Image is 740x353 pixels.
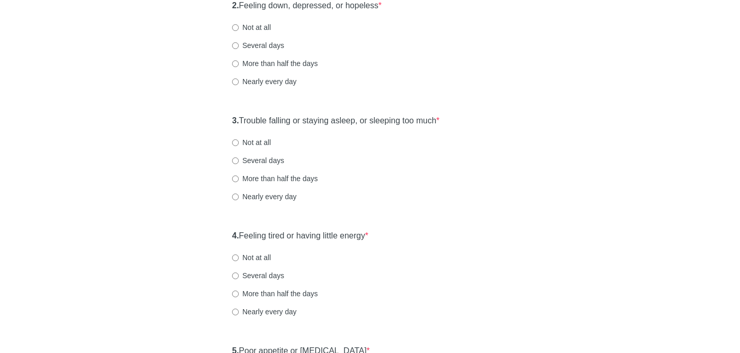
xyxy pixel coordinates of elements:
input: Not at all [232,139,239,146]
input: Nearly every day [232,309,239,315]
label: Several days [232,155,284,166]
label: Not at all [232,22,271,33]
input: Several days [232,272,239,279]
input: More than half the days [232,60,239,67]
label: More than half the days [232,58,318,69]
label: Nearly every day [232,307,297,317]
strong: 2. [232,1,239,10]
label: Not at all [232,137,271,148]
label: Several days [232,270,284,281]
strong: 3. [232,116,239,125]
label: More than half the days [232,288,318,299]
input: Nearly every day [232,78,239,85]
input: Several days [232,157,239,164]
label: Several days [232,40,284,51]
label: Nearly every day [232,76,297,87]
input: Not at all [232,24,239,31]
input: Not at all [232,254,239,261]
label: Trouble falling or staying asleep, or sleeping too much [232,115,439,127]
label: Not at all [232,252,271,263]
input: Nearly every day [232,194,239,200]
label: More than half the days [232,173,318,184]
input: Several days [232,42,239,49]
label: Nearly every day [232,191,297,202]
strong: 4. [232,231,239,240]
label: Feeling tired or having little energy [232,230,368,242]
input: More than half the days [232,291,239,297]
input: More than half the days [232,175,239,182]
